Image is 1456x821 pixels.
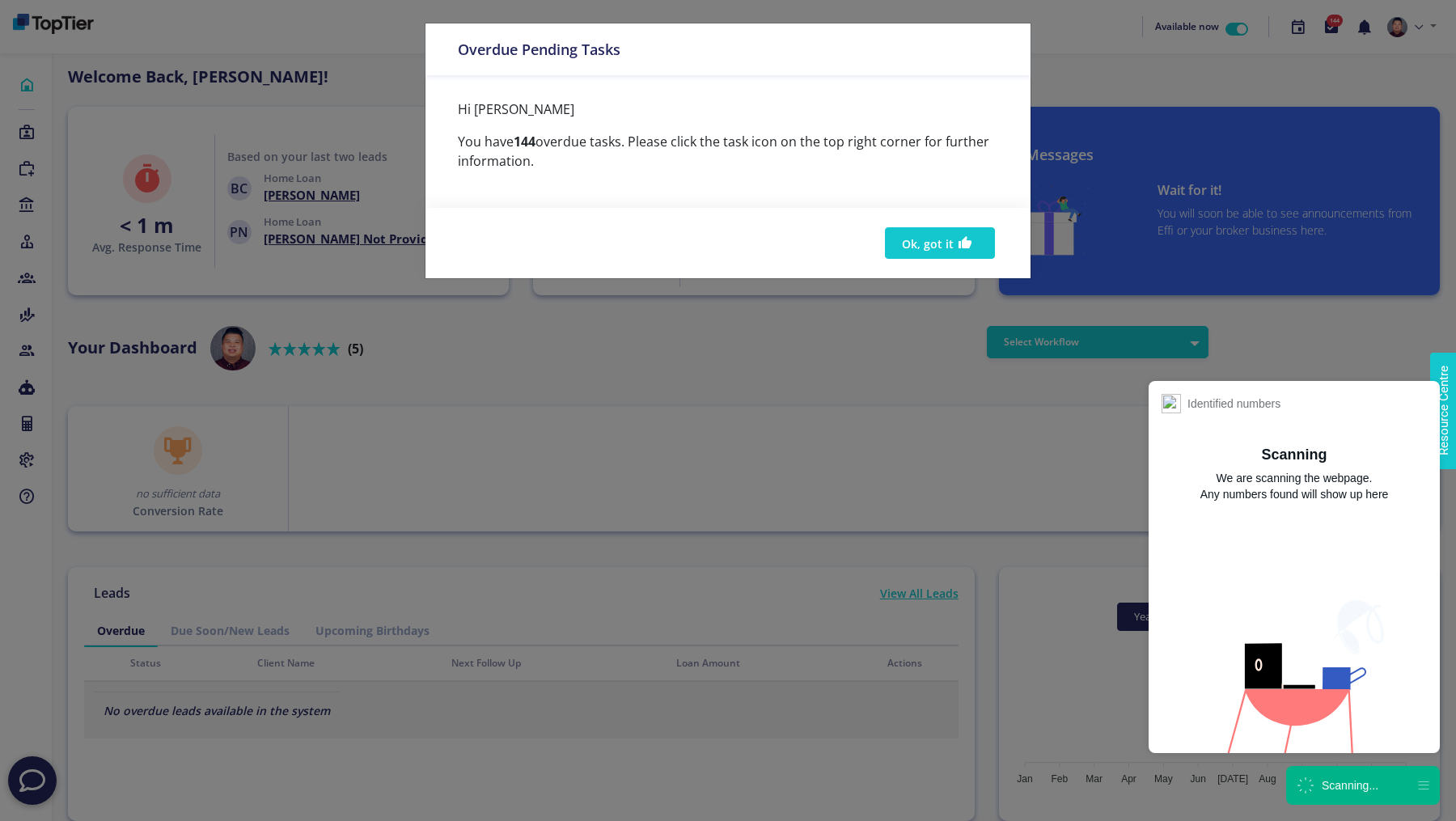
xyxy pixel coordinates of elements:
button: Ok, got it [885,227,995,259]
p: Hi [PERSON_NAME] [458,99,998,119]
h5: Overdue Pending Tasks [458,40,620,59]
span: Resource Centre [14,4,104,23]
b: 144 [514,133,535,150]
p: You have overdue tasks. Please click the task icon on the top right corner for further information. [458,132,998,171]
